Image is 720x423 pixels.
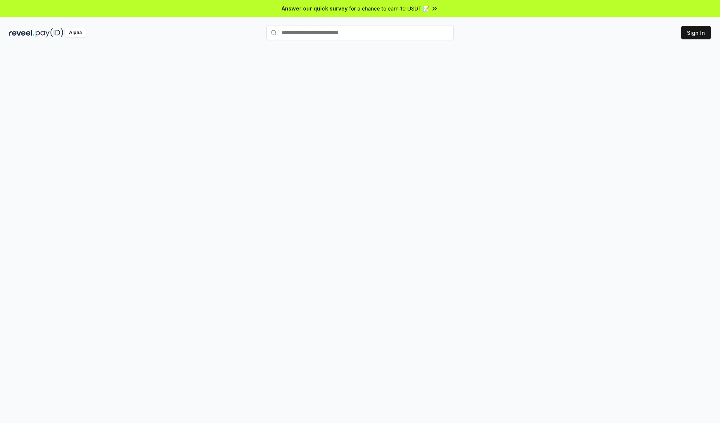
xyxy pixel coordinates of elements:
span: Answer our quick survey [282,4,348,12]
span: for a chance to earn 10 USDT 📝 [349,4,429,12]
img: reveel_dark [9,28,34,37]
img: pay_id [36,28,63,37]
div: Alpha [65,28,86,37]
button: Sign In [681,26,711,39]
